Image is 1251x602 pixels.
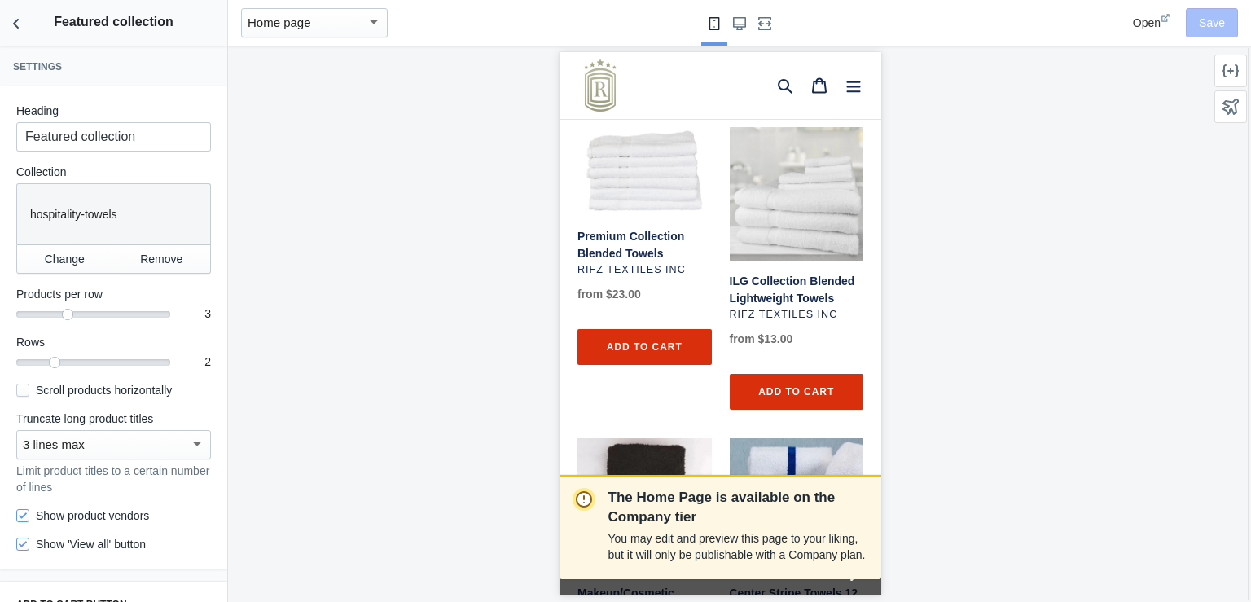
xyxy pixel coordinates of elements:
[16,508,149,524] label: Show product vendors
[18,277,152,313] button: Add to cart
[16,382,172,398] label: Scroll products horizontally
[16,411,211,427] label: Truncate long product titles
[608,530,868,563] p: You may edit and preview this page to your liking, but it will only be publishable with a Company...
[204,355,211,368] span: 2
[16,286,211,302] label: Products per row
[16,536,146,552] label: Show 'View all' button
[23,437,85,451] mat-select-trigger: 3 lines max
[16,164,211,180] label: Collection
[16,103,211,119] label: Heading
[112,244,211,274] button: Remove
[199,334,274,345] span: Add to cart
[170,322,305,358] button: Add to cart
[277,17,311,50] button: Menu
[16,334,211,350] label: Rows
[18,509,283,531] span: Go to full site
[608,488,868,527] p: The Home Page is available on the Company tier
[18,5,63,62] img: image
[16,463,211,495] p: Limit product titles to a certain number of lines
[47,289,123,301] span: Add to cart
[30,206,197,222] p: hospitality-towels
[204,307,211,320] span: 3
[13,60,214,73] h3: Settings
[248,15,311,29] mat-select-trigger: Home page
[1133,16,1161,29] span: Open
[16,244,112,274] button: Change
